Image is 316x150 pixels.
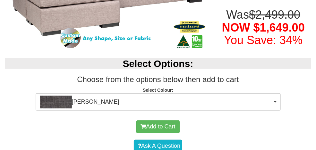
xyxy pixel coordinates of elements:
strong: Select Colour: [143,88,173,93]
img: Morgan Slate [40,96,72,108]
button: Morgan Slate[PERSON_NAME] [36,93,281,111]
button: Add to Cart [136,120,179,133]
b: Select Options: [123,58,193,69]
span: [PERSON_NAME] [40,96,272,108]
span: NOW $1,649.00 [222,21,305,34]
del: $2,499.00 [249,8,300,21]
h3: Choose from the options below then add to cart [5,75,311,84]
h1: Was [216,8,311,47]
font: You Save: 34% [224,33,303,47]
